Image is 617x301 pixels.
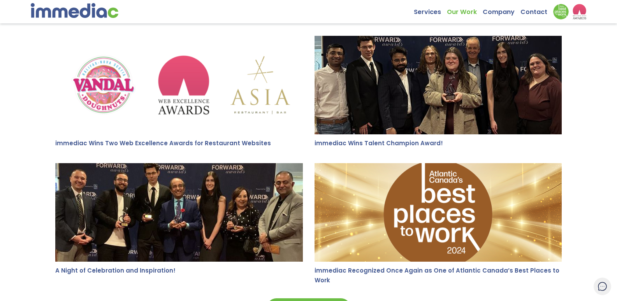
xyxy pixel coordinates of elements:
[447,4,483,16] a: Our Work
[520,4,553,16] a: Contact
[55,36,303,134] img: immediac Wins Two Web Excellence Awards for Restaurant Websites
[55,266,176,275] a: A Night of Celebration and Inspiration!
[553,4,569,19] img: Down
[315,36,562,134] img: immediac Wins Talent Champion Award!
[483,4,520,16] a: Company
[55,139,271,147] a: immediac Wins Two Web Excellence Awards for Restaurant Websites
[315,266,559,284] a: immediac Recognized Once Again as One of Atlantic Canada’s Best Places to Work
[55,163,303,261] img: A Night of Celebration and Inspiration!
[315,163,562,261] img: immediac Recognized Once Again as One of Atlantic Canada’s Best Places to Work
[414,4,447,16] a: Services
[573,4,586,19] img: logo2_wea_nobg.webp
[31,3,118,18] img: immediac
[315,139,443,147] a: immediac Wins Talent Champion Award!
